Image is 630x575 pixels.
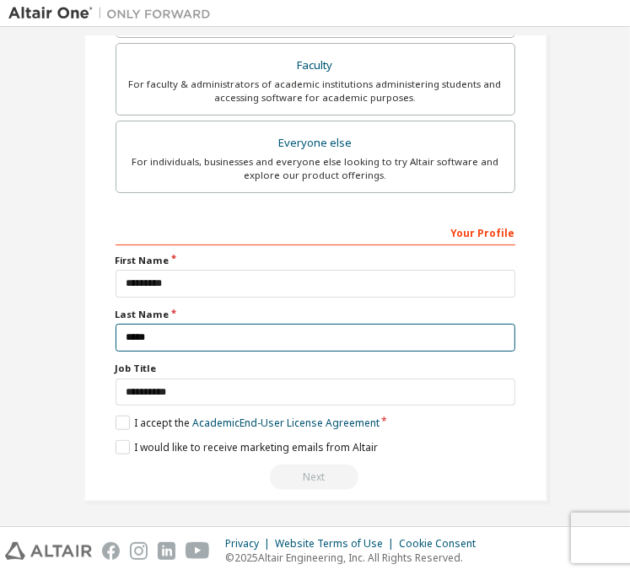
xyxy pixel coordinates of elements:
div: Your Profile [116,218,515,245]
div: Website Terms of Use [275,537,399,551]
div: Read and acccept EULA to continue [116,465,515,490]
label: I accept the [116,416,380,430]
img: instagram.svg [130,542,148,560]
img: Altair One [8,5,219,22]
div: Everyone else [127,132,504,155]
div: Privacy [225,537,275,551]
img: linkedin.svg [158,542,175,560]
div: For faculty & administrators of academic institutions administering students and accessing softwa... [127,78,504,105]
label: Last Name [116,308,515,321]
div: Faculty [127,54,504,78]
img: altair_logo.svg [5,542,92,560]
div: Cookie Consent [399,537,486,551]
p: © 2025 Altair Engineering, Inc. All Rights Reserved. [225,551,486,565]
label: I would like to receive marketing emails from Altair [116,440,378,454]
div: For individuals, businesses and everyone else looking to try Altair software and explore our prod... [127,155,504,182]
label: Job Title [116,362,515,375]
a: Academic End-User License Agreement [192,416,380,430]
label: First Name [116,254,515,267]
img: facebook.svg [102,542,120,560]
img: youtube.svg [186,542,210,560]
